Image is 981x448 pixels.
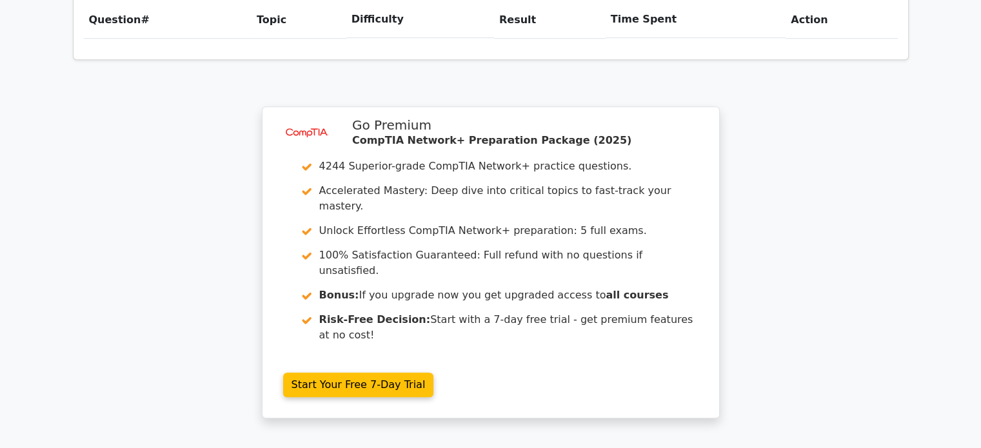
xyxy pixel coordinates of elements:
th: Time Spent [606,1,786,38]
span: Question [89,14,141,26]
th: Action [786,1,897,38]
th: # [84,1,252,38]
th: Result [494,1,606,38]
th: Difficulty [346,1,494,38]
th: Topic [252,1,346,38]
a: Start Your Free 7-Day Trial [283,373,434,397]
